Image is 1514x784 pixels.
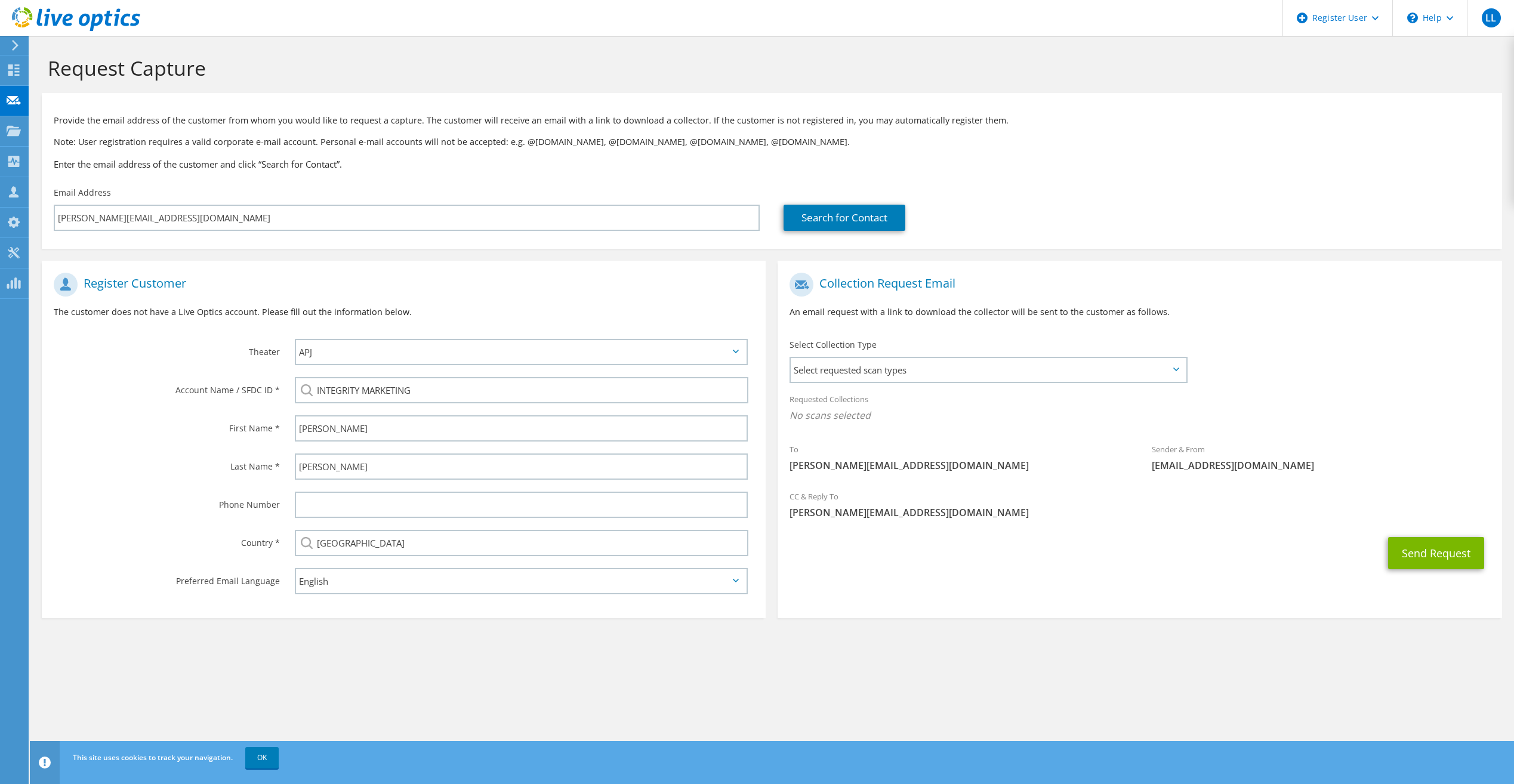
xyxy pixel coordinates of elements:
label: First Name * [54,415,280,434]
label: Email Address [54,187,111,199]
span: Select requested scan types [791,358,1185,382]
a: OK [245,747,279,768]
label: Country * [54,530,280,549]
div: Sender & From [1140,437,1502,478]
label: Select Collection Type [790,339,877,351]
h1: Register Customer [54,273,748,297]
button: Send Request [1388,537,1484,569]
label: Last Name * [54,453,280,473]
span: LL [1482,8,1501,27]
span: This site uses cookies to track your navigation. [73,752,233,763]
div: To [778,437,1140,478]
label: Account Name / SFDC ID * [54,377,280,396]
span: [PERSON_NAME][EMAIL_ADDRESS][DOMAIN_NAME] [790,459,1128,472]
a: Search for Contact [784,205,905,231]
h1: Request Capture [48,55,1490,81]
p: Provide the email address of the customer from whom you would like to request a capture. The cust... [54,114,1490,127]
label: Phone Number [54,492,280,511]
label: Theater [54,339,280,358]
span: [PERSON_NAME][EMAIL_ADDRESS][DOMAIN_NAME] [790,506,1490,519]
span: [EMAIL_ADDRESS][DOMAIN_NAME] [1152,459,1490,472]
p: An email request with a link to download the collector will be sent to the customer as follows. [790,305,1490,319]
h3: Enter the email address of the customer and click “Search for Contact”. [54,158,1490,171]
label: Preferred Email Language [54,568,280,587]
div: Requested Collections [778,387,1501,431]
span: No scans selected [790,409,1490,422]
h1: Collection Request Email [790,273,1484,297]
svg: \n [1407,13,1418,23]
div: CC & Reply To [778,484,1501,525]
p: Note: User registration requires a valid corporate e-mail account. Personal e-mail accounts will ... [54,135,1490,149]
p: The customer does not have a Live Optics account. Please fill out the information below. [54,305,754,319]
